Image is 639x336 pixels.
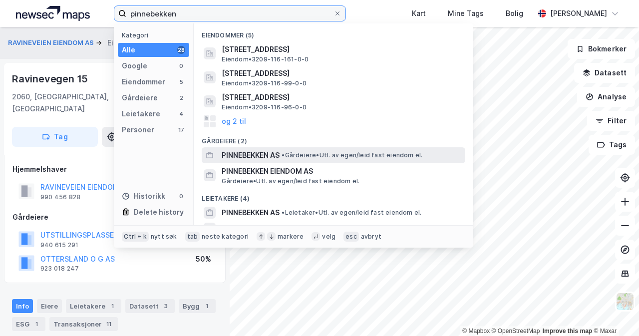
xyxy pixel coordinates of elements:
div: 923 018 247 [40,265,79,273]
div: avbryt [361,233,381,241]
div: 2060, [GEOGRAPHIC_DATA], [GEOGRAPHIC_DATA] [12,91,162,115]
span: Eiendom • 3209-116-161-0-0 [222,55,309,63]
button: Bokmerker [568,39,635,59]
div: 0 [177,192,185,200]
div: Eiere [37,299,62,313]
div: Historikk [122,190,165,202]
div: Bygg [179,299,216,313]
div: 4 [177,110,185,118]
button: og 2 til [222,115,246,127]
div: Datasett [125,299,175,313]
div: Bolig [506,7,523,19]
div: 1 [31,319,41,329]
div: Kategori [122,31,189,39]
div: Alle [122,44,135,56]
div: 5 [177,78,185,86]
div: Leietakere (4) [194,187,473,205]
div: 0 [177,62,185,70]
div: Eiendommer (5) [194,23,473,41]
div: Info [12,299,33,313]
div: neste kategori [202,233,249,241]
a: Mapbox [462,328,490,335]
div: 3 [161,301,171,311]
div: esc [343,232,359,242]
span: [STREET_ADDRESS] [222,43,461,55]
div: Gårdeiere [122,92,158,104]
img: logo.a4113a55bc3d86da70a041830d287a7e.svg [16,6,90,21]
div: Delete history [134,206,184,218]
span: PINNEBEKKEN EIENDOM AS [222,165,461,177]
iframe: Chat Widget [589,288,639,336]
span: Gårdeiere • Utl. av egen/leid fast eiendom el. [222,177,359,185]
button: Tags [589,135,635,155]
div: Leietakere [122,108,160,120]
div: Gårdeiere [12,211,217,223]
span: Gårdeiere • Utl. av egen/leid fast eiendom el. [282,151,422,159]
button: Tag [12,127,98,147]
div: Transaksjoner [49,317,118,331]
div: 2 [177,94,185,102]
span: PINNEBEKKEN AS [222,149,280,161]
span: Eiendom • 3209-116-99-0-0 [222,79,307,87]
div: 28 [177,46,185,54]
span: Eiendom • 3209-116-96-0-0 [222,103,307,111]
a: OpenStreetMap [492,328,540,335]
div: Mine Tags [448,7,484,19]
div: velg [322,233,335,241]
div: tab [185,232,200,242]
div: 1 [202,301,212,311]
div: Personer [122,124,154,136]
div: Eiendom [107,37,137,49]
div: Hjemmelshaver [12,163,217,175]
span: [STREET_ADDRESS] [222,91,461,103]
div: markere [278,233,304,241]
span: • [282,209,285,216]
div: 1 [107,301,117,311]
div: 990 456 828 [40,193,80,201]
button: RAVINEVEIEN EIENDOM AS [8,38,96,48]
button: Filter [587,111,635,131]
span: PINNEBEKKEN EIENDOM AS [222,223,313,235]
div: Gårdeiere (2) [194,129,473,147]
div: Kart [412,7,426,19]
div: 11 [104,319,114,329]
span: PINNEBEKKEN AS [222,207,280,219]
div: Ctrl + k [122,232,149,242]
div: Ravinevegen 15 [12,71,90,87]
div: Eiendommer [122,76,165,88]
div: nytt søk [151,233,177,241]
button: Datasett [574,63,635,83]
div: 17 [177,126,185,134]
div: 940 615 291 [40,241,78,249]
button: Analyse [577,87,635,107]
input: Søk på adresse, matrikkel, gårdeiere, leietakere eller personer [126,6,333,21]
div: [PERSON_NAME] [550,7,607,19]
a: Improve this map [543,328,592,335]
span: • [282,151,285,159]
div: Google [122,60,147,72]
div: ESG [12,317,45,331]
div: Leietakere [66,299,121,313]
span: [STREET_ADDRESS] [222,67,461,79]
div: 50% [196,253,211,265]
span: Leietaker • Utl. av egen/leid fast eiendom el. [282,209,421,217]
